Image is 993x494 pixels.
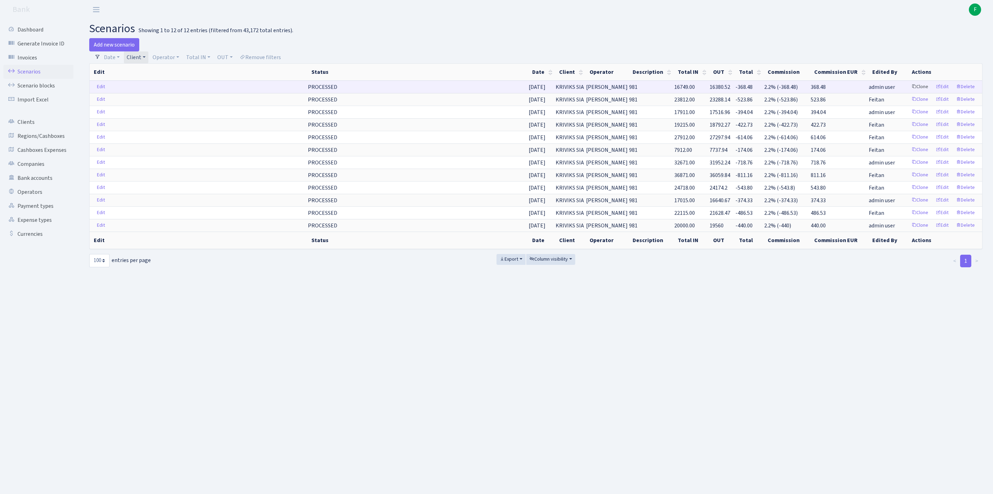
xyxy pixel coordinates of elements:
[763,64,810,80] th: Commission
[811,184,826,192] span: 543.80
[556,83,584,91] span: KRIVIKS SIA
[869,121,884,129] span: Feitan
[953,82,978,92] a: Delete
[94,170,108,181] a: Edit
[674,197,695,204] span: 17015.00
[932,132,952,143] a: Edit
[710,222,724,230] span: 19560
[3,227,73,241] a: Currencies
[3,143,73,157] a: Cashboxes Expenses
[586,96,628,104] span: [PERSON_NAME]
[869,184,884,192] span: Feitan
[237,51,284,63] a: Remove filters
[764,134,798,141] span: 2.2% (-614.06)
[735,197,753,204] span: -374.33
[932,207,952,218] a: Edit
[3,115,73,129] a: Clients
[908,170,931,181] a: Clone
[308,184,337,192] span: PROCESSED
[307,232,528,249] th: Status
[710,197,730,204] span: 16640.67
[586,83,628,91] span: [PERSON_NAME]
[629,146,638,154] span: 981
[764,159,798,167] span: 2.2% (-718.76)
[308,197,337,204] span: PROCESSED
[556,221,584,230] span: KRIVIKS SIA
[94,119,108,130] a: Edit
[674,146,692,154] span: 7912.00
[629,96,638,104] span: 981
[810,64,868,80] th: Commission EUR : activate to sort column ascending
[869,158,895,167] span: admin user
[3,171,73,185] a: Bank accounts
[710,184,727,192] span: 24174.2
[308,108,337,116] span: PROCESSED
[674,209,695,217] span: 22115.00
[735,108,753,116] span: -394.04
[3,51,73,65] a: Invoices
[674,83,695,91] span: 16749.00
[500,256,518,263] span: Export
[932,182,952,193] a: Edit
[674,171,695,179] span: 36871.00
[869,133,884,142] span: Feitan
[953,132,978,143] a: Delete
[528,64,555,80] th: Date : activate to sort column ascending
[908,64,982,80] th: Actions
[586,184,628,192] span: [PERSON_NAME]
[710,146,727,154] span: 7737.94
[308,209,337,217] span: PROCESSED
[710,83,730,91] span: 16380.52
[556,158,584,167] span: KRIVIKS SIA
[529,209,545,217] span: [DATE]
[735,209,753,217] span: -486.53
[556,133,584,142] span: KRIVIKS SIA
[764,83,798,91] span: 2.2% (-368.48)
[89,38,139,51] a: Add new scenario
[89,254,151,267] label: entries per page
[674,121,695,129] span: 19215.00
[3,65,73,79] a: Scenarios
[960,255,971,267] a: 1
[529,184,545,192] span: [DATE]
[764,184,795,192] span: 2.2% (-543.8)
[869,171,884,179] span: Feitan
[674,134,695,141] span: 27912.00
[529,171,545,179] span: [DATE]
[528,232,555,249] th: Date
[735,83,753,91] span: -368.48
[932,144,952,155] a: Edit
[629,108,638,116] span: 981
[735,146,753,154] span: -174.06
[953,207,978,218] a: Delete
[529,256,568,263] span: Column visibility
[101,51,122,63] a: Date
[94,144,108,155] a: Edit
[953,195,978,206] a: Delete
[529,146,545,154] span: [DATE]
[94,107,108,118] a: Edit
[586,121,628,129] span: [PERSON_NAME]
[868,64,908,80] th: Edited By
[308,121,337,129] span: PROCESSED
[556,96,584,104] span: KRIVIKS SIA
[932,82,952,92] a: Edit
[586,159,628,167] span: [PERSON_NAME]
[586,108,628,116] span: [PERSON_NAME]
[629,159,638,167] span: 981
[932,119,952,130] a: Edit
[214,51,235,63] a: OUT
[183,51,213,63] a: Total IN
[674,159,695,167] span: 32671.00
[735,64,763,80] th: Total : activate to sort column ascending
[307,64,528,80] th: Status
[529,96,545,104] span: [DATE]
[764,197,798,204] span: 2.2% (-374.33)
[908,107,931,118] a: Clone
[869,96,884,104] span: Feitan
[629,197,638,204] span: 981
[811,108,826,116] span: 394.04
[953,144,978,155] a: Delete
[497,254,526,265] button: Export
[526,254,575,265] button: Column visibility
